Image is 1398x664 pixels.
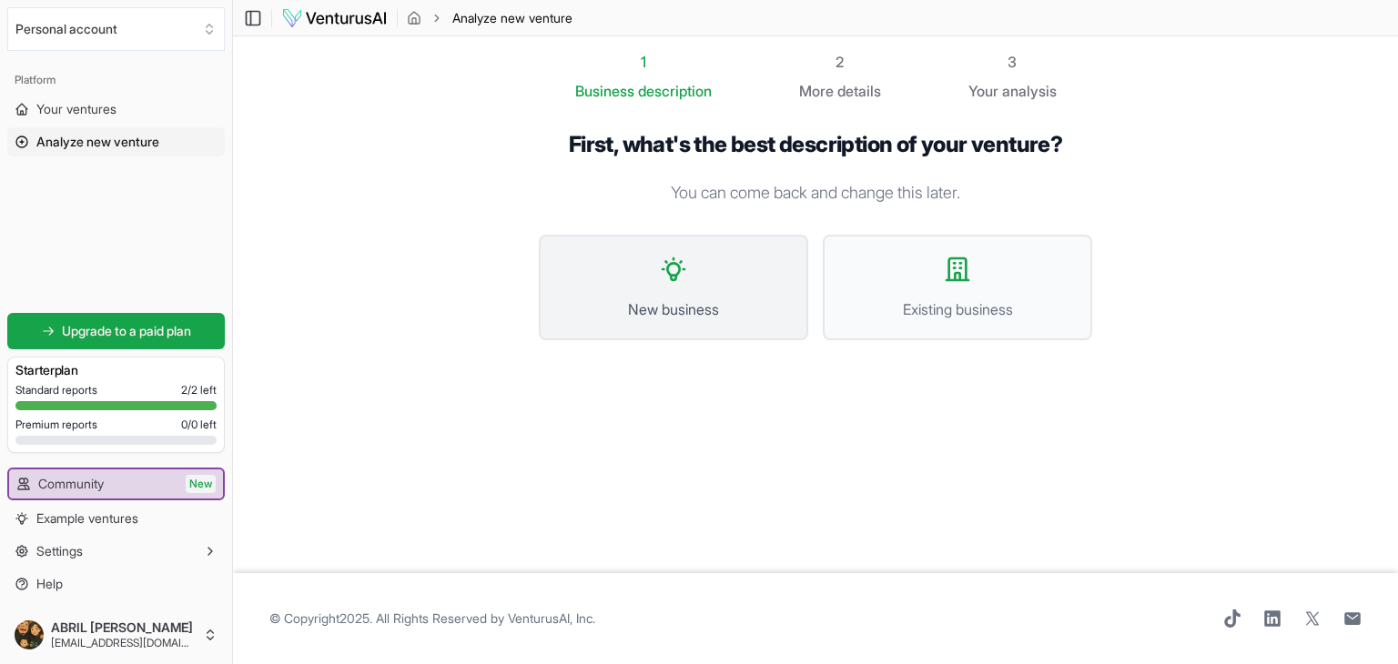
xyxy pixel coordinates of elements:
span: © Copyright 2025 . All Rights Reserved by . [269,609,595,628]
h3: Starter plan [15,361,217,379]
span: Your [968,80,998,102]
span: Standard reports [15,383,97,397]
span: Analyze new venture [36,133,159,151]
span: Existing business [843,298,1072,320]
img: ACg8ocJEJ-aS_v17F2wbz-u66y0T3eiKK5_PYxZw1rOST0oDPbG3ql8=s96-c [15,620,44,649]
a: CommunityNew [9,469,223,498]
button: ABRIL [PERSON_NAME][EMAIL_ADDRESS][DOMAIN_NAME] [7,613,225,657]
span: analysis [1002,82,1057,100]
span: Help [36,575,63,593]
button: Settings [7,537,225,566]
span: Analyze new venture [452,9,572,27]
a: Example ventures [7,504,225,533]
div: Platform [7,65,225,95]
span: [EMAIL_ADDRESS][DOMAIN_NAME] [51,636,196,650]
span: Upgrade to a paid plan [62,322,191,340]
span: New [186,475,216,493]
nav: breadcrumb [407,9,572,27]
span: New business [559,298,788,320]
a: Your ventures [7,95,225,124]
div: 3 [968,51,1057,73]
a: Analyze new venture [7,127,225,156]
span: Settings [36,542,83,560]
div: 1 [575,51,712,73]
span: details [837,82,881,100]
p: You can come back and change this later. [539,180,1092,206]
span: Community [38,475,104,493]
span: ABRIL [PERSON_NAME] [51,619,196,636]
a: Upgrade to a paid plan [7,313,225,349]
span: Example ventures [36,509,138,528]
span: 0 / 0 left [181,418,217,432]
img: logo [281,7,388,29]
span: Business [575,80,634,102]
span: 2 / 2 left [181,383,217,397]
span: Premium reports [15,418,97,432]
span: Your ventures [36,100,116,118]
a: VenturusAI, Inc [508,610,593,626]
div: 2 [799,51,881,73]
span: More [799,80,834,102]
button: Select an organization [7,7,225,51]
button: New business [539,235,808,340]
h1: First, what's the best description of your venture? [539,131,1092,158]
span: description [638,82,712,100]
a: Help [7,569,225,599]
button: Existing business [823,235,1092,340]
